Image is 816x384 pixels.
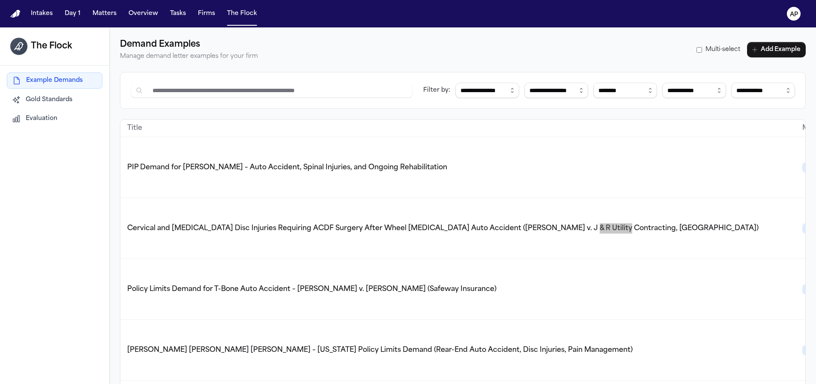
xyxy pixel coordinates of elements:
span: Example Demands [26,76,83,85]
span: PIP Demand for [PERSON_NAME] – Auto Accident, Spinal Injuries, and Ongoing Rehabilitation [127,164,447,171]
button: PIP Demand for [PERSON_NAME] – Auto Accident, Spinal Injuries, and Ongoing Rehabilitation [122,162,447,173]
button: Overview [125,6,161,21]
button: Cervical and [MEDICAL_DATA] Disc Injuries Requiring ACDF Surgery After Wheel [MEDICAL_DATA] Auto ... [122,223,759,234]
span: Cervical and [MEDICAL_DATA] Disc Injuries Requiring ACDF Surgery After Wheel [MEDICAL_DATA] Auto ... [127,225,759,232]
button: Add Example [747,42,806,57]
button: Policy Limits Demand for T-Bone Auto Accident – [PERSON_NAME] v. [PERSON_NAME] (Safeway Insurance) [122,284,496,294]
button: [PERSON_NAME] [PERSON_NAME] [PERSON_NAME] – [US_STATE] Policy Limits Demand (Rear-End Auto Accide... [122,345,633,355]
button: Firms [194,6,218,21]
h1: Demand Examples [120,38,258,51]
button: Intakes [27,6,56,21]
p: Manage demand letter examples for your firm [120,51,258,62]
button: Gold Standards [7,92,102,108]
h1: The Flock [31,39,72,53]
span: Evaluation [26,114,57,123]
button: Day 1 [61,6,84,21]
span: Gold Standards [26,96,72,104]
div: Filter by: [423,86,450,95]
img: Finch Logo [10,10,21,18]
button: The Flock [224,6,260,21]
a: Home [10,10,21,18]
button: Matters [89,6,120,21]
button: Evaluation [7,111,102,126]
span: Policy Limits Demand for T-Bone Auto Accident – [PERSON_NAME] v. [PERSON_NAME] (Safeway Insurance) [127,286,496,293]
input: Multi-select [696,47,702,53]
button: Example Demands [7,72,102,89]
div: Title [127,123,789,133]
span: Multi-select [705,45,740,54]
span: [PERSON_NAME] [PERSON_NAME] [PERSON_NAME] – [US_STATE] Policy Limits Demand (Rear-End Auto Accide... [127,347,633,354]
button: Tasks [167,6,189,21]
